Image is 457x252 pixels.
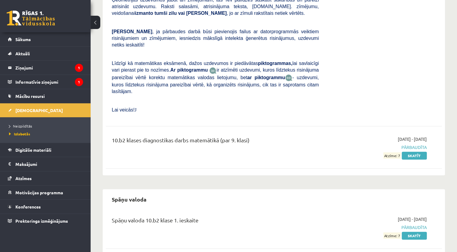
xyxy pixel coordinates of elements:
[112,216,319,227] div: Spāņu valoda 10.b2 klase 1. ieskaite
[15,147,51,153] span: Digitālie materiāli
[398,216,427,222] span: [DATE] - [DATE]
[9,131,30,136] span: Izlabotās
[15,37,31,42] span: Sākums
[112,29,152,34] span: [PERSON_NAME]
[8,157,83,171] a: Maksājumi
[15,176,32,181] span: Atzīmes
[15,61,83,75] legend: Ziņojumi
[112,75,319,94] span: - uzdevumi, kuros līdztekus risinājuma pareizībai vērtē, kā organizēts risinājums, cik tas ir sap...
[8,186,83,199] a: Motivācijas programma
[8,103,83,117] a: [DEMOGRAPHIC_DATA]
[75,64,83,72] i: 1
[383,232,401,239] span: Atzīme: 7
[285,74,292,81] img: wKvN42sLe3LLwAAAABJRU5ErkJggg==
[258,61,292,66] b: piktogrammas,
[15,204,41,209] span: Konferences
[112,67,319,80] span: ir atzīmēti uzdevumi, kuros līdztekus risinājuma pareizībai vērtē korektu matemātikas valodas lie...
[170,67,208,73] b: Ar piktogrammu
[15,75,83,89] legend: Informatīvie ziņojumi
[9,131,85,137] a: Izlabotās
[135,107,137,112] span: J
[75,78,83,86] i: 1
[15,51,30,56] span: Aktuāli
[112,107,135,112] span: Lai veicās!
[8,143,83,157] a: Digitālie materiāli
[8,200,83,214] a: Konferences
[402,152,427,160] a: Skatīt
[15,218,68,224] span: Proktoringa izmēģinājums
[209,67,217,74] img: JfuEzvunn4EvwAAAAASUVORK5CYII=
[328,224,427,231] span: Pārbaudīta
[8,214,83,228] a: Proktoringa izmēģinājums
[112,29,319,47] span: , ja pārbaudes darbā būsi pievienojis failus ar datorprogrammās veiktiem risinājumiem un zīmējumi...
[8,32,83,46] a: Sākums
[7,11,55,26] a: Rīgas 1. Tālmācības vidusskola
[135,11,153,16] b: izmanto
[398,136,427,142] span: [DATE] - [DATE]
[383,152,401,159] span: Atzīme: 7
[15,108,63,113] span: [DEMOGRAPHIC_DATA]
[9,124,32,128] span: Neizpildītās
[8,171,83,185] a: Atzīmes
[154,11,227,16] b: tumši zilu vai [PERSON_NAME]
[8,47,83,60] a: Aktuāli
[9,123,85,129] a: Neizpildītās
[15,93,45,99] span: Mācību resursi
[402,232,427,240] a: Skatīt
[8,75,83,89] a: Informatīvie ziņojumi1
[15,190,63,195] span: Motivācijas programma
[8,61,83,75] a: Ziņojumi1
[106,192,153,206] h2: Spāņu valoda
[328,144,427,150] span: Pārbaudīta
[8,89,83,103] a: Mācību resursi
[112,61,319,73] span: Līdzīgi kā matemātikas eksāmenā, dažos uzdevumos ir piedāvātas lai savlaicīgi vari pierast pie to...
[247,75,285,80] b: ar piktogrammu
[15,157,83,171] legend: Maksājumi
[112,136,319,147] div: 10.b2 klases diagnostikas darbs matemātikā (par 9. klasi)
